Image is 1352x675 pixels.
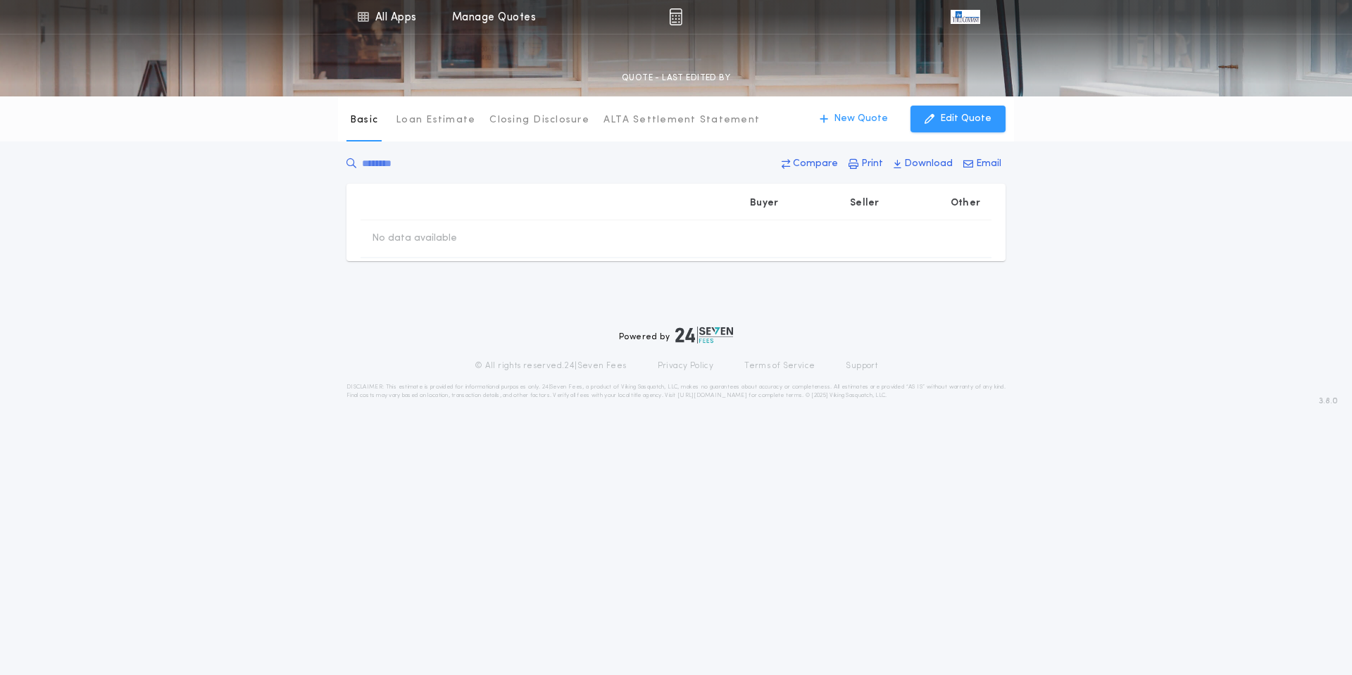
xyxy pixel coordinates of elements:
[889,151,957,177] button: Download
[959,151,1006,177] button: Email
[396,113,475,127] p: Loan Estimate
[346,383,1006,400] p: DISCLAIMER: This estimate is provided for informational purposes only. 24|Seven Fees, a product o...
[834,112,888,126] p: New Quote
[951,10,980,24] img: vs-icon
[603,113,760,127] p: ALTA Settlement Statement
[475,360,627,372] p: © All rights reserved. 24|Seven Fees
[744,360,815,372] a: Terms of Service
[951,196,980,210] p: Other
[846,360,877,372] a: Support
[806,106,902,132] button: New Quote
[619,327,733,343] div: Powered by
[675,327,733,343] img: logo
[777,151,842,177] button: Compare
[844,151,887,177] button: Print
[861,157,883,171] p: Print
[910,106,1006,132] button: Edit Quote
[489,113,589,127] p: Closing Disclosure
[658,360,714,372] a: Privacy Policy
[940,112,991,126] p: Edit Quote
[669,8,682,25] img: img
[1319,395,1338,408] span: 3.8.0
[750,196,778,210] p: Buyer
[350,113,378,127] p: Basic
[850,196,880,210] p: Seller
[622,71,730,85] p: QUOTE - LAST EDITED BY
[904,157,953,171] p: Download
[793,157,838,171] p: Compare
[361,220,468,257] td: No data available
[677,393,747,398] a: [URL][DOMAIN_NAME]
[976,157,1001,171] p: Email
